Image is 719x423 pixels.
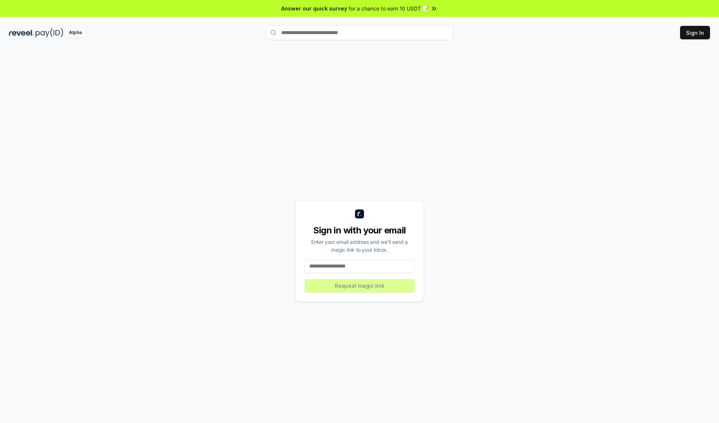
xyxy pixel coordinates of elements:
div: Alpha [65,28,86,37]
img: reveel_dark [9,28,34,37]
div: Sign in with your email [304,224,415,236]
span: for a chance to earn 10 USDT 📝 [349,4,429,12]
button: Sign In [680,26,710,39]
span: Answer our quick survey [281,4,347,12]
img: pay_id [36,28,63,37]
div: Enter your email address and we’ll send a magic link to your inbox. [304,238,415,254]
img: logo_small [355,209,364,218]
